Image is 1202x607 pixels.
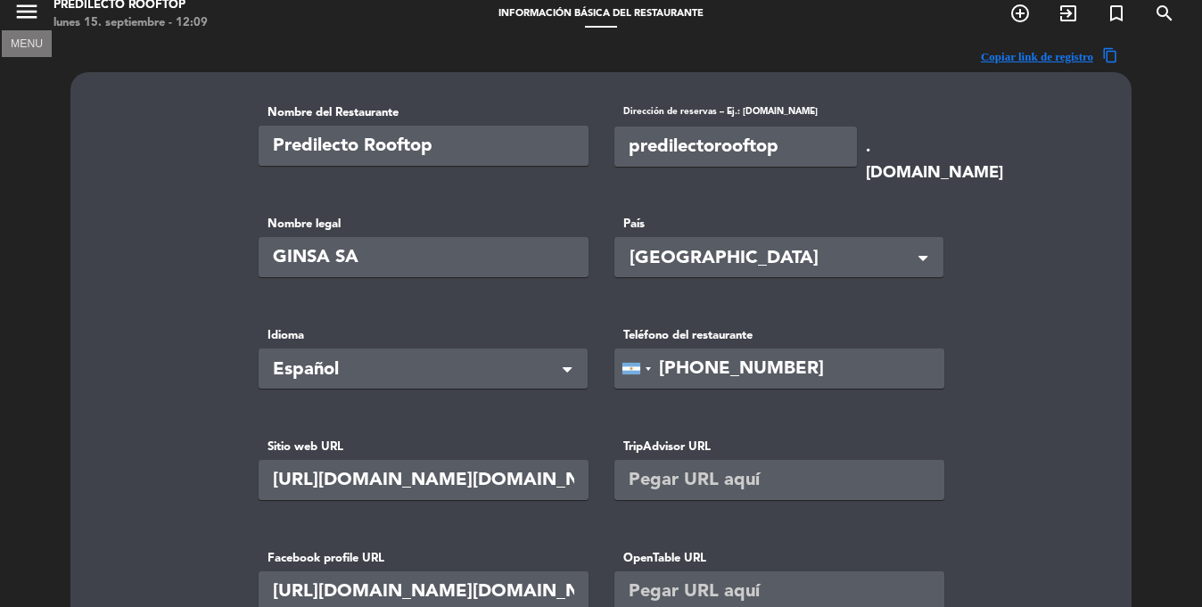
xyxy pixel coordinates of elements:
[1106,3,1127,24] i: turned_in_not
[866,135,1003,187] span: .[DOMAIN_NAME]
[981,47,1093,66] span: Copiar link de registro
[54,14,208,32] div: lunes 15. septiembre - 12:09
[614,460,944,500] input: Pegar URL aquí
[614,549,943,568] label: OpenTable URL
[490,9,712,19] span: Información básica del restaurante
[259,215,588,234] label: Nombre legal
[259,460,589,500] input: https://lacocina-california.com
[1102,47,1118,66] span: content_copy
[614,215,943,234] label: País
[2,35,52,51] div: MENU
[614,438,943,456] label: TripAdvisor URL
[259,103,588,122] label: Nombre del Restaurante
[1058,3,1079,24] i: exit_to_app
[259,326,588,345] label: Idioma
[259,438,588,456] label: Sitio web URL
[614,104,857,123] label: Dirección de reservas – Ej.: [DOMAIN_NAME]
[614,349,944,389] input: Teléfono
[615,349,656,388] div: Argentina: +54
[614,326,943,345] label: Teléfono del restaurante
[259,126,589,166] input: La Cocina California
[614,127,857,167] input: lacocina-california
[273,356,559,385] span: Español
[1009,3,1031,24] i: add_circle_outline
[630,244,934,274] span: [GEOGRAPHIC_DATA]
[1154,3,1175,24] i: search
[259,549,588,568] label: Facebook profile URL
